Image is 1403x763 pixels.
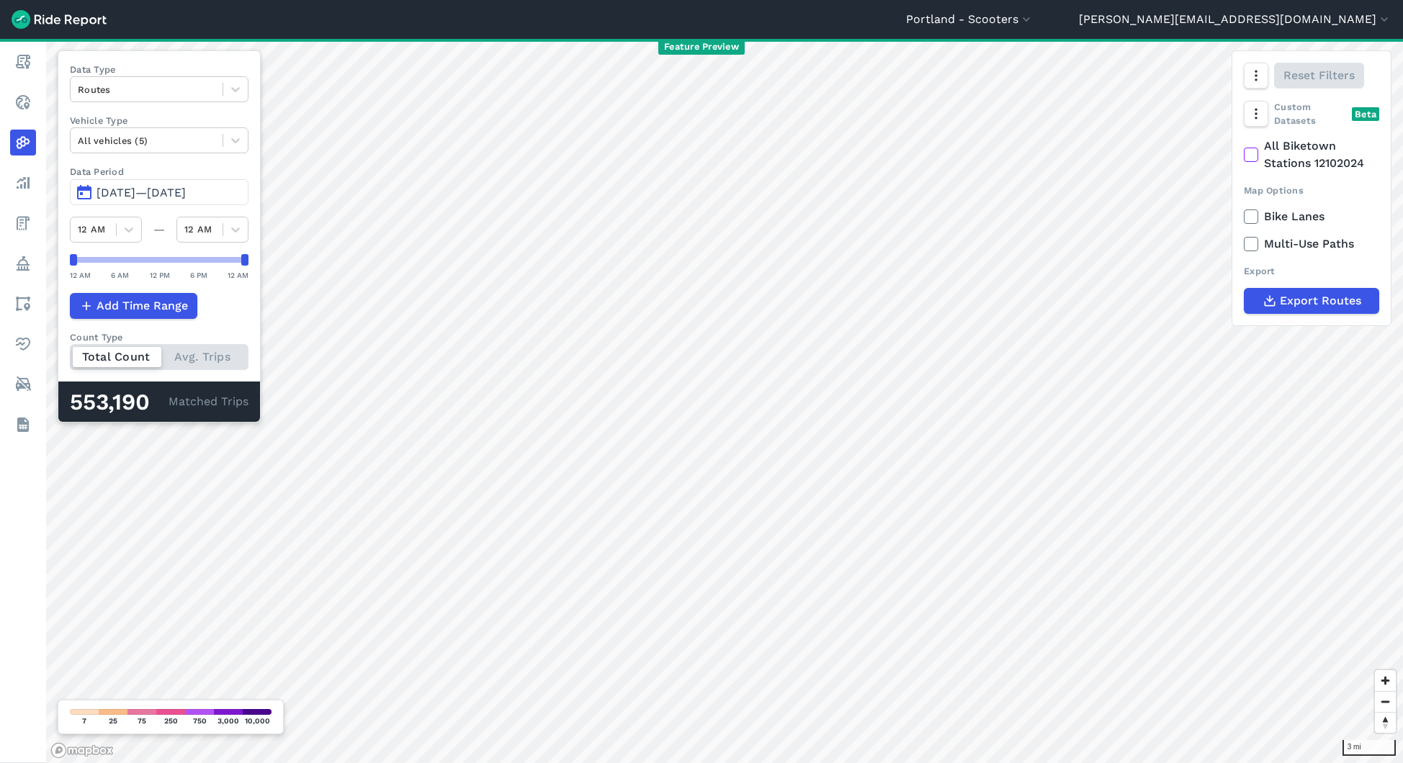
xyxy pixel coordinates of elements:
[70,393,169,412] div: 553,190
[70,165,248,179] label: Data Period
[1274,63,1364,89] button: Reset Filters
[1352,107,1379,121] div: Beta
[70,179,248,205] button: [DATE]—[DATE]
[10,49,36,75] a: Report
[10,170,36,196] a: Analyze
[12,10,107,29] img: Ride Report
[10,210,36,236] a: Fees
[190,268,207,281] div: 6 PM
[10,412,36,438] a: Datasets
[150,268,170,281] div: 12 PM
[658,40,745,55] span: Feature Preview
[1280,292,1361,310] span: Export Routes
[46,39,1403,763] canvas: Map
[142,221,176,238] div: —
[1283,67,1355,84] span: Reset Filters
[70,293,197,319] button: Add Time Range
[10,371,36,397] a: ModeShift
[1244,208,1379,225] label: Bike Lanes
[1343,740,1396,756] div: 3 mi
[1244,137,1379,172] label: All Biketown Stations 12102024
[10,250,36,276] a: Policy
[1244,235,1379,253] label: Multi-Use Paths
[70,330,248,344] div: Count Type
[97,297,188,315] span: Add Time Range
[10,291,36,317] a: Areas
[906,11,1034,28] button: Portland - Scooters
[1244,100,1379,127] div: Custom Datasets
[97,186,186,199] span: [DATE]—[DATE]
[58,381,260,422] div: Matched Trips
[1375,691,1396,712] button: Zoom out
[1375,670,1396,691] button: Zoom in
[10,331,36,357] a: Health
[50,742,114,759] a: Mapbox logo
[10,130,36,155] a: Heatmaps
[1244,184,1379,197] div: Map Options
[1244,264,1379,278] div: Export
[1079,11,1391,28] button: [PERSON_NAME][EMAIL_ADDRESS][DOMAIN_NAME]
[10,89,36,115] a: Realtime
[70,268,91,281] div: 12 AM
[1244,288,1379,314] button: Export Routes
[111,268,129,281] div: 6 AM
[70,114,248,127] label: Vehicle Type
[1375,712,1396,733] button: Reset bearing to north
[70,63,248,76] label: Data Type
[228,268,248,281] div: 12 AM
